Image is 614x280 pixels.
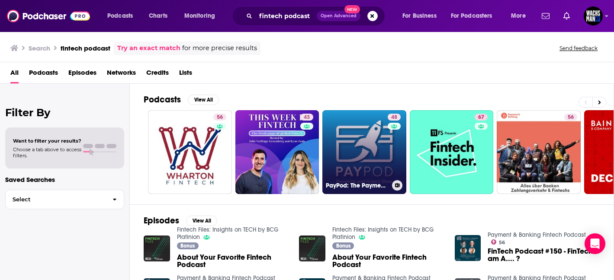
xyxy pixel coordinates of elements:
h3: Search [29,44,50,52]
a: EpisodesView All [144,215,217,226]
button: Select [5,190,124,209]
a: 43 [300,114,313,121]
a: About Your Favorite Fintech Podcast [177,254,289,268]
span: More [511,10,526,22]
a: 56 [491,239,505,245]
a: Show notifications dropdown [560,9,573,23]
span: for more precise results [182,43,257,53]
span: 56 [217,113,223,122]
span: Want to filter your results? [13,138,81,144]
a: PodcastsView All [144,94,219,105]
a: Episodes [68,66,96,83]
a: FinTech Podcast #150 - FinTech am A.... ? [488,248,600,262]
a: 67 [475,114,488,121]
button: Send feedback [557,45,600,52]
img: About Your Favorite Fintech Podcast [299,235,325,262]
h2: Filter By [5,106,124,119]
button: View All [186,216,217,226]
a: 67 [410,110,494,194]
h2: Episodes [144,215,179,226]
span: Bonus [336,243,350,248]
a: 43 [235,110,319,194]
img: FinTech Podcast #150 - FinTech am A.... ? [455,235,481,261]
a: Credits [146,66,169,83]
img: About Your Favorite Fintech Podcast [144,235,170,262]
a: Payment & Banking Fintech Podcast [488,231,586,239]
span: Select [6,197,106,202]
button: open menu [505,9,537,23]
h2: Podcasts [144,94,181,105]
span: Podcasts [107,10,133,22]
button: open menu [396,9,447,23]
a: Fintech Files: Insights on TECH by BCG Platinion [177,226,279,241]
a: About Your Favorite Fintech Podcast [332,254,444,268]
button: open menu [101,9,144,23]
div: Open Intercom Messenger [585,233,605,254]
img: User Profile [584,6,603,25]
span: 56 [499,241,505,245]
span: 48 [391,113,397,122]
a: Networks [107,66,136,83]
div: Search podcasts, credits, & more... [240,6,393,26]
a: Try an exact match [117,43,180,53]
span: 67 [478,113,484,122]
a: All [10,66,19,83]
span: Choose a tab above to access filters. [13,146,81,159]
span: Logged in as WachsmanNY [584,6,603,25]
h3: PayPod: The Payments and Fintech Podcast [326,182,389,189]
span: 56 [568,113,574,122]
span: Open Advanced [321,14,357,18]
a: Podcasts [29,66,58,83]
a: 56 [148,110,232,194]
button: open menu [178,9,226,23]
a: Show notifications dropdown [538,9,553,23]
button: open menu [445,9,505,23]
a: 56 [497,110,581,194]
span: Charts [149,10,167,22]
a: 56 [564,114,577,121]
a: Lists [179,66,192,83]
input: Search podcasts, credits, & more... [256,9,317,23]
h3: fintech podcast [61,44,110,52]
a: Charts [143,9,173,23]
button: View All [188,95,219,105]
span: Bonus [180,243,195,248]
span: For Podcasters [451,10,492,22]
a: Fintech Files: Insights on TECH by BCG Platinion [332,226,434,241]
button: Open AdvancedNew [317,11,360,21]
span: New [344,5,360,13]
a: 48PayPod: The Payments and Fintech Podcast [322,110,406,194]
a: 56 [213,114,226,121]
p: Saved Searches [5,175,124,184]
span: Monitoring [184,10,215,22]
span: 43 [304,113,310,122]
a: 48 [388,114,401,121]
img: Podchaser - Follow, Share and Rate Podcasts [7,8,90,24]
button: Show profile menu [584,6,603,25]
span: For Business [402,10,437,22]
